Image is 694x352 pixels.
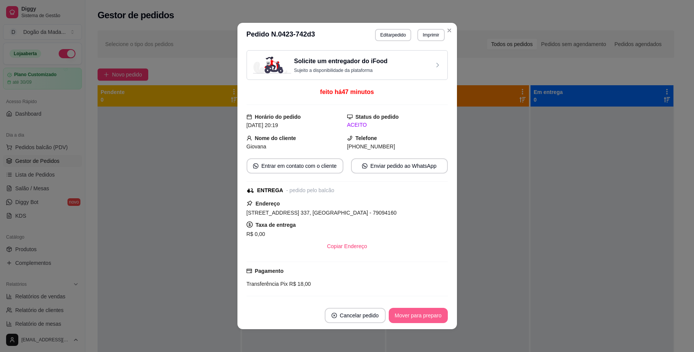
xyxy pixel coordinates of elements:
[443,24,455,37] button: Close
[321,239,373,254] button: Copiar Endereço
[256,201,280,207] strong: Endereço
[347,135,353,141] span: phone
[325,308,386,323] button: close-circleCancelar pedido
[253,163,258,169] span: whats-app
[255,135,296,141] strong: Nome do cliente
[389,308,448,323] button: Mover para preparo
[247,158,343,174] button: whats-appEntrar em contato com o cliente
[362,163,367,169] span: whats-app
[294,67,388,73] p: Sujeito a disponibilidade da plataforma
[255,114,301,120] strong: Horário do pedido
[351,158,448,174] button: whats-appEnviar pedido ao WhatsApp
[247,268,252,274] span: credit-card
[286,186,334,194] div: - pedido pelo balcão
[356,114,399,120] strong: Status do pedido
[320,89,374,95] span: feito há 47 minutos
[347,121,448,129] div: ACEITO
[247,210,397,216] span: [STREET_ADDRESS] 337, [GEOGRAPHIC_DATA] - 79094160
[288,281,311,287] span: R$ 18,00
[247,221,253,228] span: dollar
[347,143,395,150] span: [PHONE_NUMBER]
[294,57,388,66] h3: Solicite um entregador do iFood
[247,114,252,119] span: calendar
[332,313,337,318] span: close-circle
[253,57,291,73] img: delivery-image
[375,29,411,41] button: Editarpedido
[247,200,253,206] span: pushpin
[247,143,266,150] span: Giovana
[257,186,283,194] div: ENTREGA
[247,29,315,41] h3: Pedido N. 0423-742d3
[247,281,288,287] span: Transferência Pix
[255,268,284,274] strong: Pagamento
[247,231,265,237] span: R$ 0,00
[356,135,377,141] strong: Telefone
[417,29,444,41] button: Imprimir
[247,135,252,141] span: user
[247,122,278,128] span: [DATE] 20:19
[347,114,353,119] span: desktop
[256,222,296,228] strong: Taxa de entrega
